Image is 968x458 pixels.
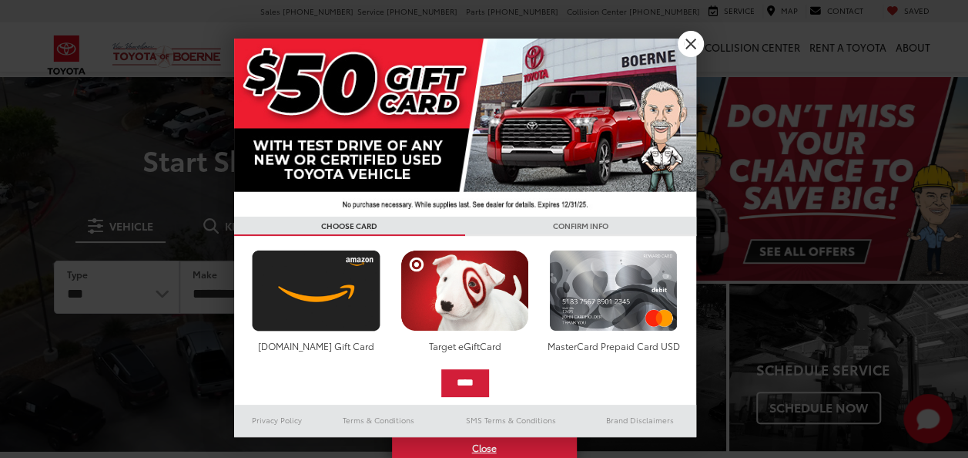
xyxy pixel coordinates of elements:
[234,217,465,236] h3: CHOOSE CARD
[320,411,437,429] a: Terms & Conditions
[397,250,533,332] img: targetcard.png
[234,411,320,429] a: Privacy Policy
[248,339,384,352] div: [DOMAIN_NAME] Gift Card
[465,217,696,236] h3: CONFIRM INFO
[545,339,682,352] div: MasterCard Prepaid Card USD
[438,411,584,429] a: SMS Terms & Conditions
[234,39,696,217] img: 42635_top_851395.jpg
[397,339,533,352] div: Target eGiftCard
[584,411,696,429] a: Brand Disclaimers
[545,250,682,332] img: mastercard.png
[248,250,384,332] img: amazoncard.png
